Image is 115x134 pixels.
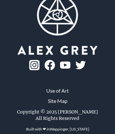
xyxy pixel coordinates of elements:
div: Copyright © 2025 [PERSON_NAME] [17,109,98,115]
div: All Rights Reserved [36,115,79,121]
a: Wappinger, [US_STATE] [50,127,89,131]
img: fb-logo.png [45,60,55,70]
img: ig-logo.png [29,60,40,70]
a: Use of Art [46,87,69,95]
img: youtube-logo.png [60,62,70,69]
img: twitter-logo.png [75,61,86,69]
a: Site Map [48,97,67,105]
